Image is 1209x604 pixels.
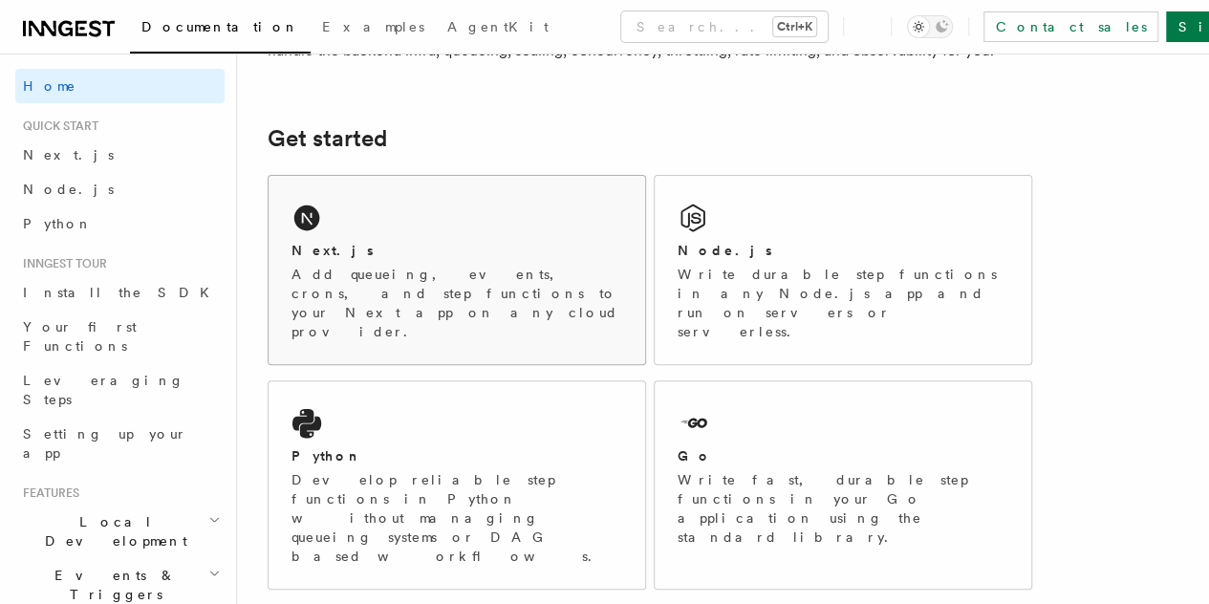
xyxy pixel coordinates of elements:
[291,241,374,260] h2: Next.js
[23,147,114,162] span: Next.js
[23,319,137,354] span: Your first Functions
[15,512,208,550] span: Local Development
[15,172,225,206] a: Node.js
[15,138,225,172] a: Next.js
[678,446,712,465] h2: Go
[23,285,221,300] span: Install the SDK
[654,175,1032,365] a: Node.jsWrite durable step functions in any Node.js app and run on servers or serverless.
[311,6,436,52] a: Examples
[436,6,560,52] a: AgentKit
[447,19,549,34] span: AgentKit
[15,119,98,134] span: Quick start
[15,505,225,558] button: Local Development
[907,15,953,38] button: Toggle dark mode
[678,241,772,260] h2: Node.js
[15,417,225,470] a: Setting up your app
[983,11,1158,42] a: Contact sales
[654,380,1032,590] a: GoWrite fast, durable step functions in your Go application using the standard library.
[23,182,114,197] span: Node.js
[773,17,816,36] kbd: Ctrl+K
[141,19,299,34] span: Documentation
[678,470,1008,547] p: Write fast, durable step functions in your Go application using the standard library.
[268,380,646,590] a: PythonDevelop reliable step functions in Python without managing queueing systems or DAG based wo...
[291,265,622,341] p: Add queueing, events, crons, and step functions to your Next app on any cloud provider.
[130,6,311,54] a: Documentation
[291,446,362,465] h2: Python
[15,256,107,271] span: Inngest tour
[23,216,93,231] span: Python
[15,275,225,310] a: Install the SDK
[621,11,828,42] button: Search...Ctrl+K
[268,125,387,152] a: Get started
[23,426,187,461] span: Setting up your app
[268,175,646,365] a: Next.jsAdd queueing, events, crons, and step functions to your Next app on any cloud provider.
[15,363,225,417] a: Leveraging Steps
[322,19,424,34] span: Examples
[291,470,622,566] p: Develop reliable step functions in Python without managing queueing systems or DAG based workflows.
[15,69,225,103] a: Home
[15,485,79,501] span: Features
[23,373,184,407] span: Leveraging Steps
[678,265,1008,341] p: Write durable step functions in any Node.js app and run on servers or serverless.
[15,310,225,363] a: Your first Functions
[23,76,76,96] span: Home
[15,206,225,241] a: Python
[15,566,208,604] span: Events & Triggers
